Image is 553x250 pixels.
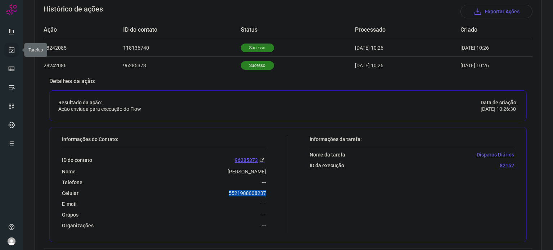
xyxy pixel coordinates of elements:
[28,47,43,53] span: Tarefas
[241,44,274,52] p: Sucesso
[460,5,532,18] button: Exportar Ações
[262,222,266,229] p: ---
[49,78,527,85] p: Detalhes da ação:
[235,156,266,164] a: 96285373
[7,237,16,246] img: avatar-user-boy.jpg
[58,99,141,106] p: Resultado da ação:
[44,56,123,74] td: 28242086
[44,21,123,39] td: Ação
[262,201,266,207] p: ---
[123,56,241,74] td: 96285373
[355,39,460,56] td: [DATE] 10:26
[58,106,141,112] p: Ação enviada para execução do Flow
[477,151,514,158] p: Disparos Diários
[241,21,355,39] td: Status
[481,106,518,112] p: [DATE] 10:26:30
[355,56,460,74] td: [DATE] 10:26
[228,168,266,175] p: [PERSON_NAME]
[123,21,241,39] td: ID do contato
[460,21,511,39] td: Criado
[62,179,82,186] p: Telefone
[310,151,345,158] p: Nome da tarefa
[500,162,514,169] p: 82152
[241,61,274,70] p: Sucesso
[229,190,266,196] p: 5521988008237
[62,136,266,142] p: Informações do Contato:
[62,190,78,196] p: Celular
[123,39,241,56] td: 118136740
[44,39,123,56] td: 28242085
[62,222,94,229] p: Organizações
[62,212,78,218] p: Grupos
[310,162,344,169] p: ID da execução
[481,99,518,106] p: Data de criação:
[355,21,460,39] td: Processado
[6,4,17,15] img: Logo
[262,179,266,186] p: ---
[262,212,266,218] p: ---
[62,157,92,163] p: ID do contato
[62,201,77,207] p: E-mail
[460,39,511,56] td: [DATE] 10:26
[62,168,76,175] p: Nome
[460,56,511,74] td: [DATE] 10:26
[44,5,103,18] h3: Histórico de ações
[310,136,514,142] p: Informações da tarefa:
